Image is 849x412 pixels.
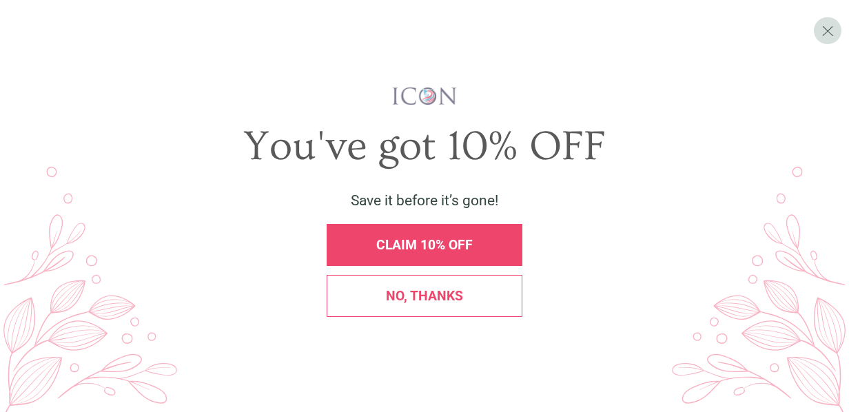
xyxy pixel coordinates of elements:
span: Save it before it’s gone! [351,192,498,209]
span: CLAIM 10% OFF [376,237,473,253]
span: X [821,21,834,39]
img: iconwallstickersl_1754656298800.png [391,86,459,106]
span: No, thanks [386,288,463,304]
span: You've got 10% OFF [243,123,606,170]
